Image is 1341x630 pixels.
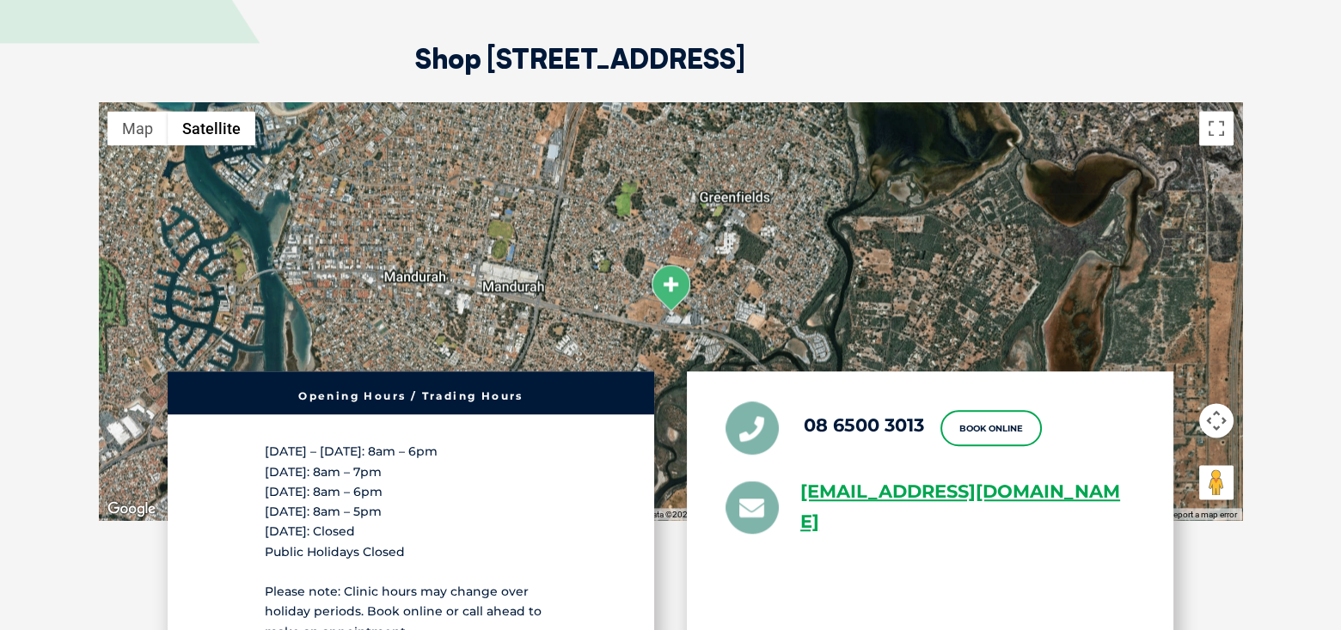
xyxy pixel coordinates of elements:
[176,391,646,401] h6: Opening Hours / Trading Hours
[107,111,168,145] button: Show street map
[168,111,255,145] button: Show satellite imagery
[415,45,745,102] h2: Shop [STREET_ADDRESS]
[1199,111,1234,145] button: Toggle fullscreen view
[800,477,1135,537] a: [EMAIL_ADDRESS][DOMAIN_NAME]
[804,414,924,436] a: 08 6500 3013
[265,442,557,561] p: [DATE] – [DATE]: 8am – 6pm [DATE]: 8am – 7pm [DATE]: 8am – 6pm [DATE]: 8am – 5pm [DATE]: Closed P...
[940,410,1042,446] a: Book Online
